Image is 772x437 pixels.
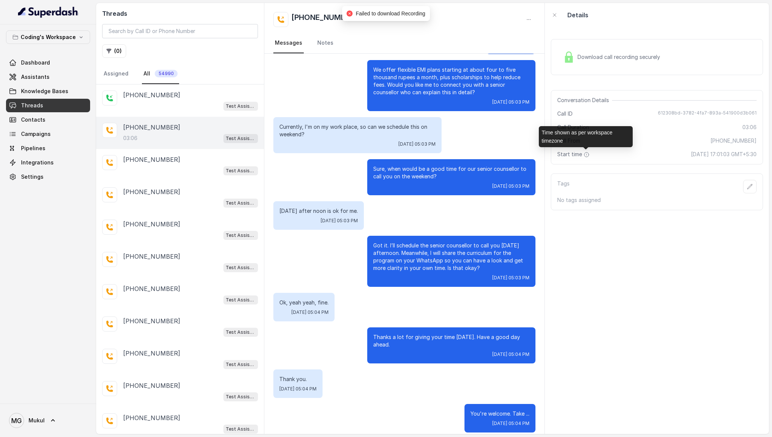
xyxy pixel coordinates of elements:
[102,64,130,84] a: Assigned
[6,156,90,169] a: Integrations
[226,264,256,271] p: Test Assistant- 2
[373,165,529,180] p: Sure, when would be a good time for our senior counsellor to call you on the weekend?
[6,99,90,112] a: Threads
[123,134,137,142] p: 03:06
[291,12,358,27] h2: [PHONE_NUMBER]
[279,386,317,392] span: [DATE] 05:04 PM
[226,393,256,401] p: Test Assistant- 2
[6,410,90,431] a: Mukul
[102,9,258,18] h2: Threads
[6,84,90,98] a: Knowledge Bases
[658,110,757,118] span: 612308bd-3782-4fa7-893a-541900d3b061
[557,96,612,104] span: Conversation Details
[155,70,178,77] span: 54990
[6,127,90,141] a: Campaigns
[21,73,50,81] span: Assistants
[398,141,436,147] span: [DATE] 05:03 PM
[6,170,90,184] a: Settings
[710,137,757,145] span: [PHONE_NUMBER]
[123,381,180,390] p: [PHONE_NUMBER]
[492,183,529,189] span: [DATE] 05:03 PM
[226,296,256,304] p: Test Assistant- 2
[279,375,317,383] p: Thank you.
[492,275,529,281] span: [DATE] 05:03 PM
[567,11,588,20] p: Details
[226,361,256,368] p: Test Assistant- 2
[123,349,180,358] p: [PHONE_NUMBER]
[21,33,76,42] p: Coding's Workspace
[123,252,180,261] p: [PHONE_NUMBER]
[492,420,529,426] span: [DATE] 05:04 PM
[21,145,45,152] span: Pipelines
[102,64,258,84] nav: Tabs
[102,24,258,38] input: Search by Call ID or Phone Number
[226,232,256,239] p: Test Assistant- 2
[21,130,51,138] span: Campaigns
[6,56,90,69] a: Dashboard
[21,87,68,95] span: Knowledge Bases
[102,44,126,58] button: (0)
[123,90,180,99] p: [PHONE_NUMBER]
[123,155,180,164] p: [PHONE_NUMBER]
[492,351,529,357] span: [DATE] 05:04 PM
[691,151,757,158] span: [DATE] 17:01:03 GMT+5:30
[577,53,663,61] span: Download call recording securely
[6,142,90,155] a: Pipelines
[356,11,425,17] span: Failed to download Recording
[273,33,535,53] nav: Tabs
[18,6,78,18] img: light.svg
[347,11,353,17] span: close-circle
[492,99,529,105] span: [DATE] 05:03 PM
[142,64,179,84] a: All54990
[226,102,256,110] p: Test Assistant-3
[6,70,90,84] a: Assistants
[6,113,90,127] a: Contacts
[21,159,54,166] span: Integrations
[557,180,570,193] p: Tags
[470,410,529,417] p: You're welcome. Take ...
[123,413,180,422] p: [PHONE_NUMBER]
[21,173,44,181] span: Settings
[279,299,329,306] p: Ok, yeah yeah, fine.
[21,116,45,124] span: Contacts
[226,425,256,433] p: Test Assistant- 2
[557,151,591,158] span: Start time
[226,329,256,336] p: Test Assistant- 2
[279,207,358,215] p: [DATE] after noon is ok for me.
[373,66,529,96] p: We offer flexible EMI plans starting at about four to five thousand rupees a month, plus scholars...
[321,218,358,224] span: [DATE] 05:03 PM
[316,33,335,53] a: Notes
[373,242,529,272] p: Got it. I’ll schedule the senior counsellor to call you [DATE] afternoon. Meanwhile, I will share...
[563,51,574,63] img: Lock Icon
[273,33,304,53] a: Messages
[123,187,180,196] p: [PHONE_NUMBER]
[291,309,329,315] span: [DATE] 05:04 PM
[539,126,633,147] div: Time shown as per workspace timezone
[6,30,90,44] button: Coding's Workspace
[557,196,757,204] p: No tags assigned
[123,284,180,293] p: [PHONE_NUMBER]
[226,135,256,142] p: Test Assistant- 2
[29,417,45,424] span: Mukul
[279,123,436,138] p: Currently, I'm on my work place, so can we schedule this on weekend?
[11,417,22,425] text: MG
[742,124,757,131] span: 03:06
[21,102,43,109] span: Threads
[123,123,180,132] p: [PHONE_NUMBER]
[557,124,589,131] span: Call Duration
[373,333,529,348] p: Thanks a lot for giving your time [DATE]. Have a good day ahead.
[557,110,573,118] span: Call ID
[21,59,50,66] span: Dashboard
[226,167,256,175] p: Test Assistant- 2
[123,316,180,325] p: [PHONE_NUMBER]
[226,199,256,207] p: Test Assistant- 2
[123,220,180,229] p: [PHONE_NUMBER]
